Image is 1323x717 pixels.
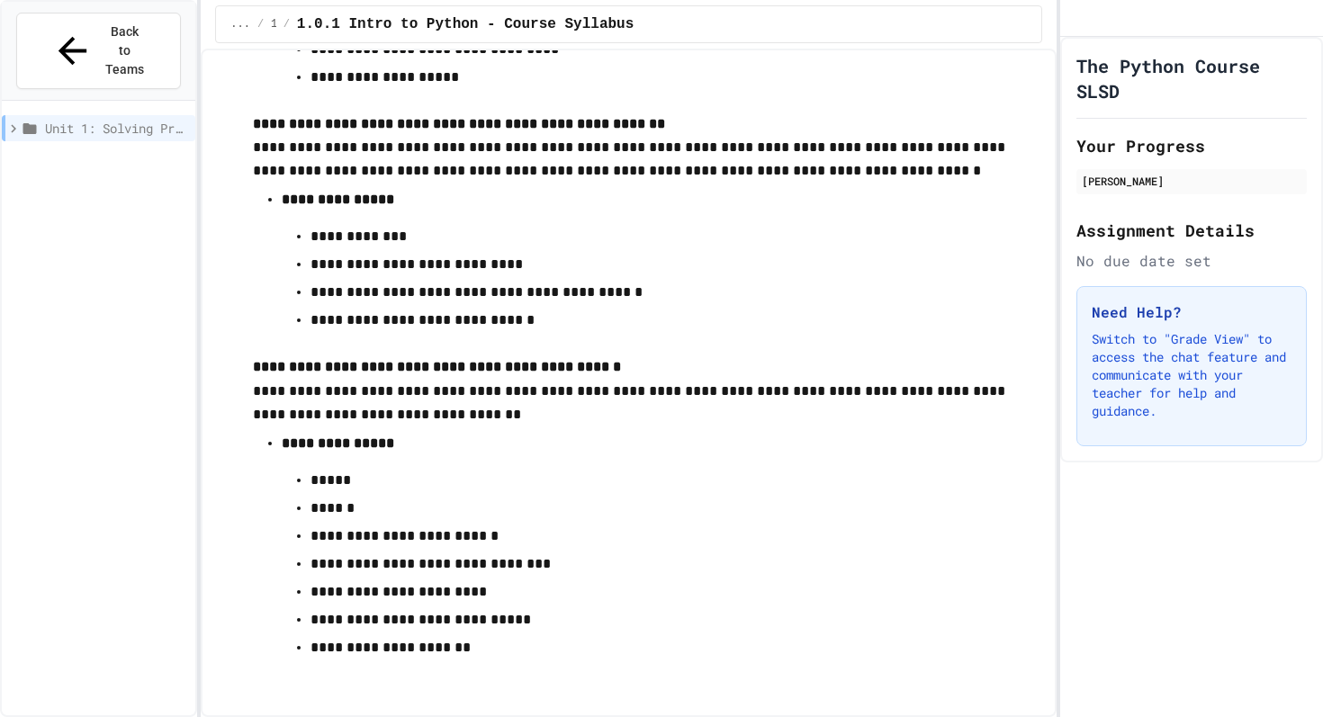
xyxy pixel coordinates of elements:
[271,17,276,31] span: 1.0 Syllabus
[1076,250,1307,272] div: No due date set
[1076,218,1307,243] h2: Assignment Details
[297,13,634,35] span: 1.0.1 Intro to Python - Course Syllabus
[283,17,290,31] span: /
[1092,301,1291,323] h3: Need Help?
[230,17,250,31] span: ...
[1076,133,1307,158] h2: Your Progress
[1082,173,1301,189] div: [PERSON_NAME]
[16,13,181,89] button: Back to Teams
[257,17,264,31] span: /
[1076,53,1307,103] h1: The Python Course SLSD
[45,119,188,138] span: Unit 1: Solving Problems in Computer Science
[104,22,147,79] span: Back to Teams
[1092,330,1291,420] p: Switch to "Grade View" to access the chat feature and communicate with your teacher for help and ...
